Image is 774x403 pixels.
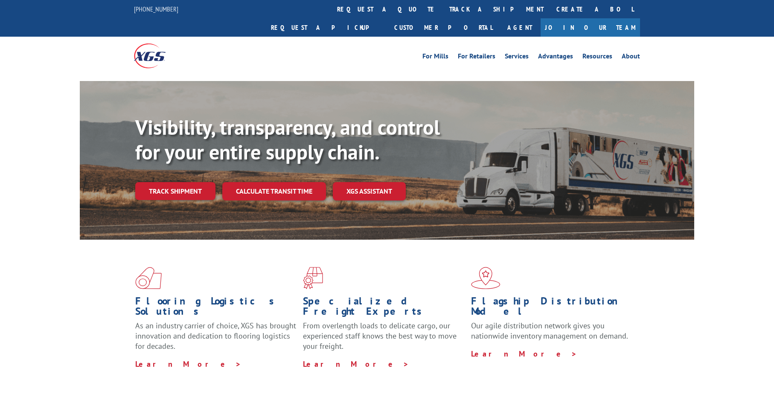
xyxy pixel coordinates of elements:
[458,53,495,62] a: For Retailers
[538,53,573,62] a: Advantages
[582,53,612,62] a: Resources
[303,267,323,289] img: xgs-icon-focused-on-flooring-red
[303,321,464,359] p: From overlength loads to delicate cargo, our experienced staff knows the best way to move your fr...
[303,359,409,369] a: Learn More >
[505,53,529,62] a: Services
[333,182,406,200] a: XGS ASSISTANT
[135,182,215,200] a: Track shipment
[303,296,464,321] h1: Specialized Freight Experts
[471,321,628,341] span: Our agile distribution network gives you nationwide inventory management on demand.
[471,267,500,289] img: xgs-icon-flagship-distribution-model-red
[135,321,296,351] span: As an industry carrier of choice, XGS has brought innovation and dedication to flooring logistics...
[622,53,640,62] a: About
[471,296,632,321] h1: Flagship Distribution Model
[471,349,577,359] a: Learn More >
[265,18,388,37] a: Request a pickup
[135,296,297,321] h1: Flooring Logistics Solutions
[222,182,326,200] a: Calculate transit time
[135,114,440,165] b: Visibility, transparency, and control for your entire supply chain.
[135,267,162,289] img: xgs-icon-total-supply-chain-intelligence-red
[388,18,499,37] a: Customer Portal
[499,18,541,37] a: Agent
[135,359,242,369] a: Learn More >
[422,53,448,62] a: For Mills
[134,5,178,13] a: [PHONE_NUMBER]
[541,18,640,37] a: Join Our Team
